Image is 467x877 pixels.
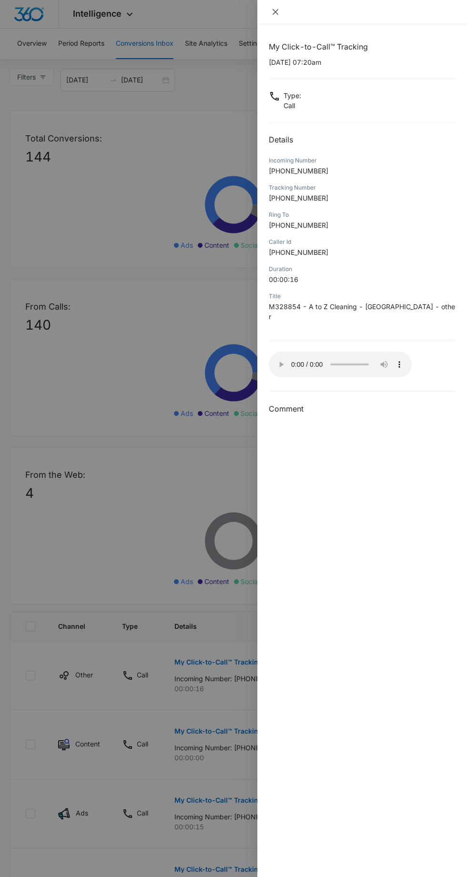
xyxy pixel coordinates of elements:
[269,238,456,246] div: Caller Id
[272,8,279,16] span: close
[269,248,328,256] span: [PHONE_NUMBER]
[269,156,456,165] div: Incoming Number
[269,265,456,273] div: Duration
[269,194,328,202] span: [PHONE_NUMBER]
[269,275,298,283] span: 00:00:16
[284,91,301,101] p: Type :
[269,292,456,301] div: Title
[269,211,456,219] div: Ring To
[269,302,455,321] span: M328854 - A to Z Cleaning - [GEOGRAPHIC_DATA] - other
[269,183,456,192] div: Tracking Number
[269,167,328,175] span: [PHONE_NUMBER]
[269,403,456,414] h3: Comment
[269,221,328,229] span: [PHONE_NUMBER]
[269,57,456,67] p: [DATE] 07:20am
[284,101,301,111] p: Call
[269,134,456,145] h2: Details
[269,352,412,377] audio: Your browser does not support the audio tag.
[269,8,282,16] button: Close
[269,41,456,52] h1: My Click-to-Call™ Tracking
